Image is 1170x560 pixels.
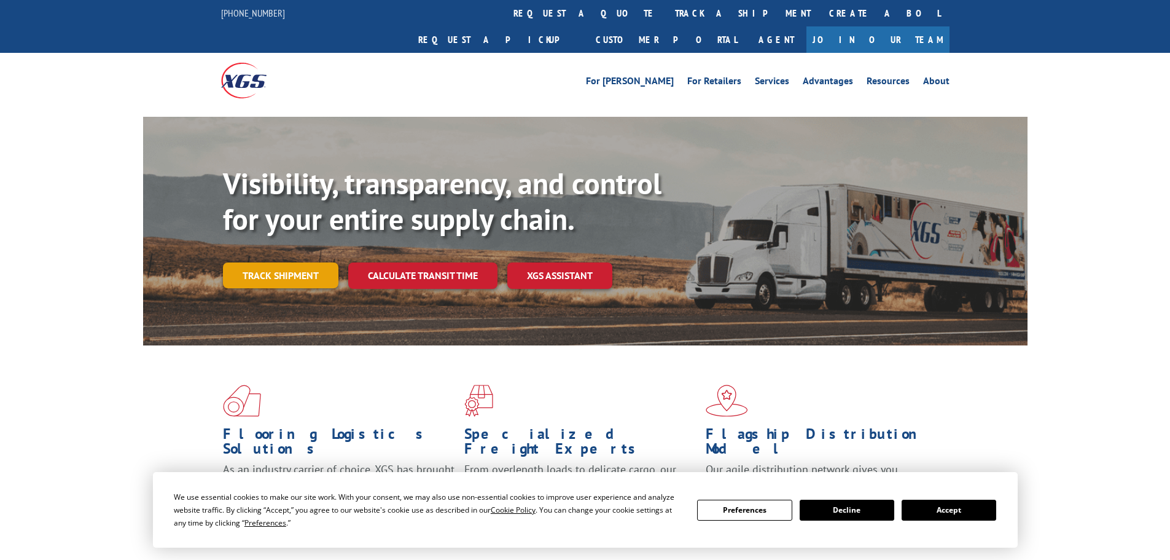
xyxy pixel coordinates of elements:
[409,26,587,53] a: Request a pickup
[746,26,806,53] a: Agent
[706,385,748,417] img: xgs-icon-flagship-distribution-model-red
[223,427,455,462] h1: Flooring Logistics Solutions
[464,427,696,462] h1: Specialized Freight Experts
[464,462,696,517] p: From overlength loads to delicate cargo, our experienced staff knows the best way to move your fr...
[507,262,612,289] a: XGS ASSISTANT
[223,462,454,506] span: As an industry carrier of choice, XGS has brought innovation and dedication to flooring logistics...
[806,26,950,53] a: Join Our Team
[223,262,338,288] a: Track shipment
[464,385,493,417] img: xgs-icon-focused-on-flooring-red
[221,7,285,19] a: [PHONE_NUMBER]
[174,491,682,529] div: We use essential cookies to make our site work. With your consent, we may also use non-essential ...
[244,518,286,528] span: Preferences
[923,76,950,90] a: About
[153,472,1018,548] div: Cookie Consent Prompt
[697,500,792,521] button: Preferences
[491,505,536,515] span: Cookie Policy
[706,462,932,491] span: Our agile distribution network gives you nationwide inventory management on demand.
[586,76,674,90] a: For [PERSON_NAME]
[587,26,746,53] a: Customer Portal
[706,427,938,462] h1: Flagship Distribution Model
[867,76,910,90] a: Resources
[800,500,894,521] button: Decline
[223,385,261,417] img: xgs-icon-total-supply-chain-intelligence-red
[223,164,661,238] b: Visibility, transparency, and control for your entire supply chain.
[755,76,789,90] a: Services
[687,76,741,90] a: For Retailers
[348,262,497,289] a: Calculate transit time
[803,76,853,90] a: Advantages
[902,500,996,521] button: Accept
